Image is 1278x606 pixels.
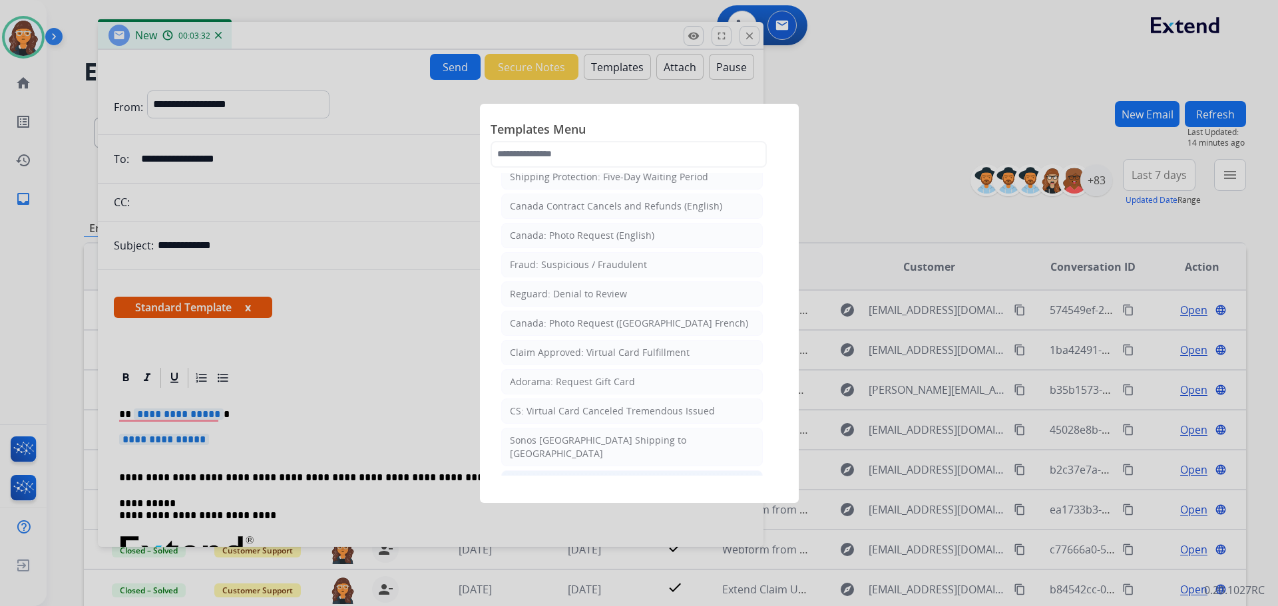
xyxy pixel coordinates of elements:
[491,120,788,141] span: Templates Menu
[510,434,754,460] div: Sonos [GEOGRAPHIC_DATA] Shipping to [GEOGRAPHIC_DATA]
[510,346,690,359] div: Claim Approved: Virtual Card Fulfillment
[510,317,748,330] div: Canada: Photo Request ([GEOGRAPHIC_DATA] French)
[510,229,654,242] div: Canada: Photo Request (English)
[510,258,647,271] div: Fraud: Suspicious / Fraudulent
[510,404,715,418] div: CS: Virtual Card Canceled Tremendous Issued
[510,170,708,184] div: Shipping Protection: Five-Day Waiting Period
[510,375,635,388] div: Adorama: Request Gift Card
[510,200,722,213] div: Canada Contract Cancels and Refunds (English)
[510,287,627,301] div: Reguard: Denial to Review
